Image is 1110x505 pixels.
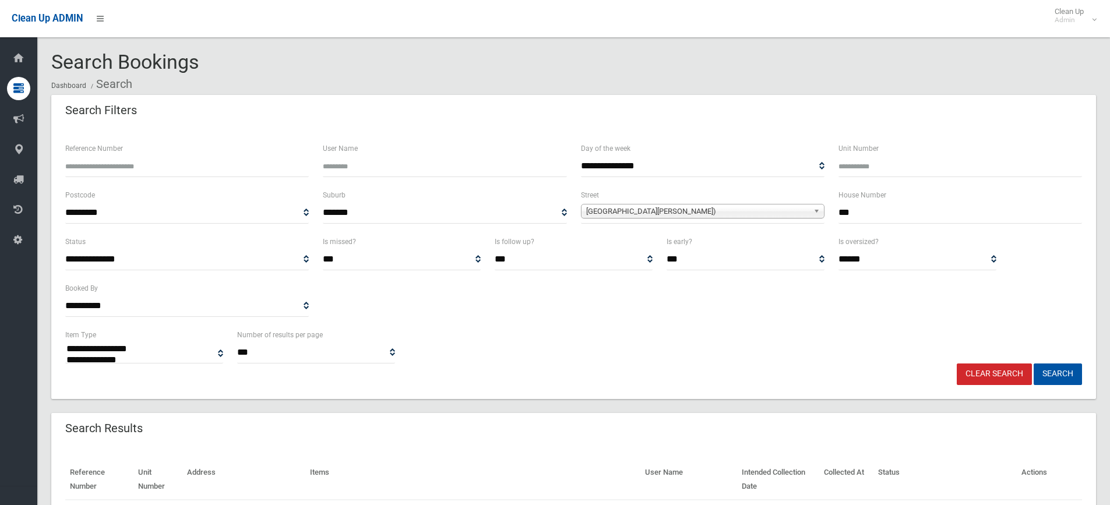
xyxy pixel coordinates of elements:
th: Address [182,460,305,500]
label: Suburb [323,189,346,202]
header: Search Filters [51,99,151,122]
label: Is missed? [323,235,356,248]
span: [GEOGRAPHIC_DATA][PERSON_NAME]) [586,204,809,218]
header: Search Results [51,417,157,440]
label: Item Type [65,329,96,341]
label: Reference Number [65,142,123,155]
label: User Name [323,142,358,155]
label: House Number [838,189,886,202]
th: Actions [1017,460,1082,500]
label: Day of the week [581,142,630,155]
label: Is early? [667,235,692,248]
li: Search [88,73,132,95]
th: Items [305,460,640,500]
label: Booked By [65,282,98,295]
label: Postcode [65,189,95,202]
th: Status [873,460,1017,500]
label: Number of results per page [237,329,323,341]
a: Clear Search [957,363,1032,385]
button: Search [1034,363,1082,385]
label: Is oversized? [838,235,879,248]
span: Clean Up [1049,7,1095,24]
label: Is follow up? [495,235,534,248]
a: Dashboard [51,82,86,90]
th: Intended Collection Date [737,460,819,500]
label: Street [581,189,599,202]
span: Clean Up ADMIN [12,13,83,24]
th: Collected At [819,460,873,500]
th: Reference Number [65,460,133,500]
label: Status [65,235,86,248]
th: User Name [640,460,737,500]
span: Search Bookings [51,50,199,73]
th: Unit Number [133,460,182,500]
label: Unit Number [838,142,879,155]
small: Admin [1055,16,1084,24]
